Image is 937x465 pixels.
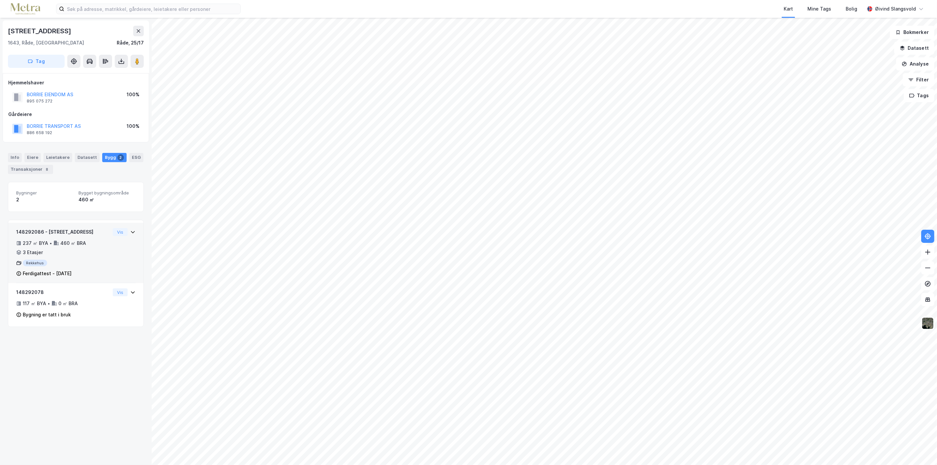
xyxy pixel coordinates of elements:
div: 460 ㎡ BRA [60,239,86,247]
div: Råde, 25/17 [117,39,144,47]
div: [STREET_ADDRESS] [8,26,73,36]
div: Bolig [846,5,857,13]
div: 117 ㎡ BYA [23,300,46,307]
button: Analyse [896,57,934,71]
div: Hjemmelshaver [8,79,143,87]
div: 2 [16,196,73,204]
div: Kontrollprogram for chat [904,433,937,465]
div: Datasett [75,153,100,162]
button: Vis [113,288,128,296]
div: 100% [127,91,139,99]
input: Søk på adresse, matrikkel, gårdeiere, leietakere eller personer [64,4,240,14]
button: Bokmerker [890,26,934,39]
div: Kart [784,5,793,13]
button: Tags [904,89,934,102]
iframe: Chat Widget [904,433,937,465]
button: Filter [903,73,934,86]
button: Tag [8,55,65,68]
div: • [49,241,52,246]
div: Mine Tags [807,5,831,13]
div: 148292086 - [STREET_ADDRESS] [16,228,110,236]
span: Bygninger [16,190,73,196]
div: Eiere [24,153,41,162]
button: Datasett [894,42,934,55]
div: 895 075 272 [27,99,52,104]
div: Bygg [102,153,127,162]
div: 0 ㎡ BRA [58,300,78,307]
div: 1643, Råde, [GEOGRAPHIC_DATA] [8,39,84,47]
div: Info [8,153,22,162]
div: 3 Etasjer [23,248,43,256]
div: 100% [127,122,139,130]
div: Øivind Slangsvold [875,5,916,13]
div: Leietakere [44,153,72,162]
div: Gårdeiere [8,110,143,118]
div: 8 [44,166,50,173]
img: 9k= [922,317,934,330]
div: Bygning er tatt i bruk [23,311,71,319]
img: metra-logo.256734c3b2bbffee19d4.png [11,3,40,15]
div: 886 658 192 [27,130,52,135]
div: • [47,301,50,306]
div: 237 ㎡ BYA [23,239,48,247]
button: Vis [113,228,128,236]
div: Transaksjoner [8,165,53,174]
div: 460 ㎡ [78,196,136,204]
div: 148292078 [16,288,110,296]
span: Bygget bygningsområde [78,190,136,196]
div: ESG [129,153,143,162]
div: Ferdigattest - [DATE] [23,270,72,277]
div: 2 [117,154,124,161]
